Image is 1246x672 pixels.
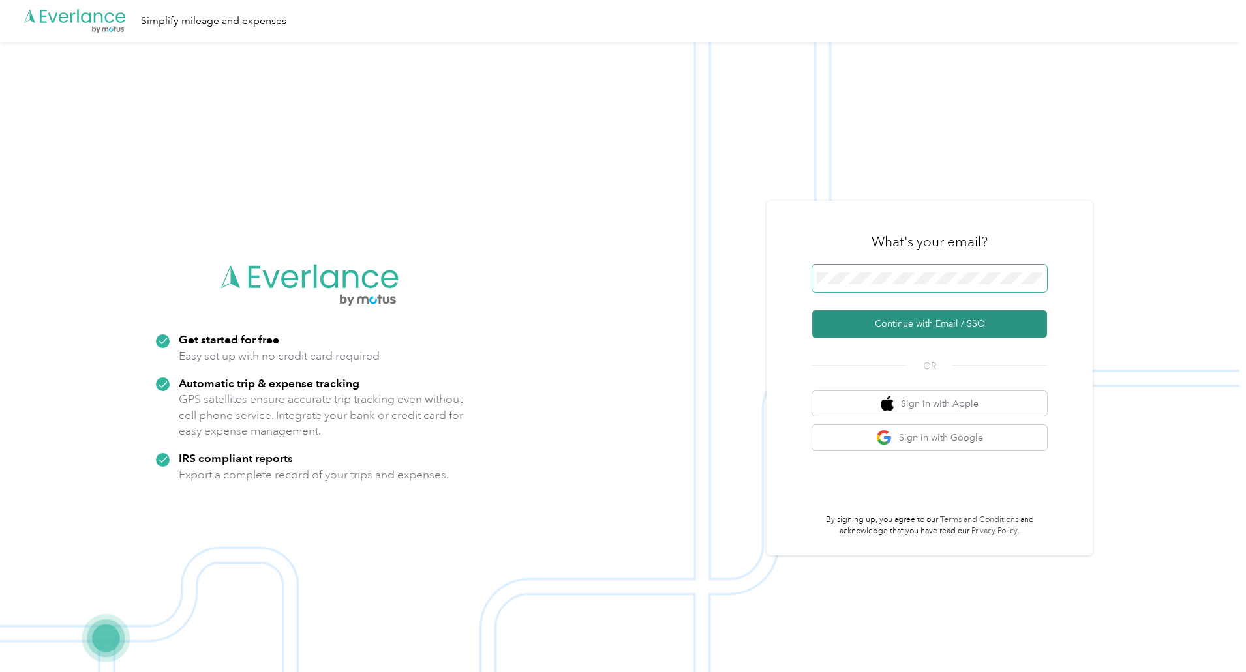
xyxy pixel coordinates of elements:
[812,425,1047,450] button: google logoSign in with Google
[179,376,359,390] strong: Automatic trip & expense tracking
[179,391,464,439] p: GPS satellites ensure accurate trip tracking even without cell phone service. Integrate your bank...
[179,451,293,465] strong: IRS compliant reports
[881,396,894,412] img: apple logo
[812,310,1047,338] button: Continue with Email / SSO
[141,13,286,29] div: Simplify mileage and expenses
[907,359,952,373] span: OR
[971,526,1018,536] a: Privacy Policy
[876,430,892,446] img: google logo
[179,467,449,483] p: Export a complete record of your trips and expenses.
[812,514,1047,537] p: By signing up, you agree to our and acknowledge that you have read our .
[872,233,988,251] h3: What's your email?
[179,332,279,346] strong: Get started for free
[812,391,1047,416] button: apple logoSign in with Apple
[940,515,1018,525] a: Terms and Conditions
[179,348,380,364] p: Easy set up with no credit card required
